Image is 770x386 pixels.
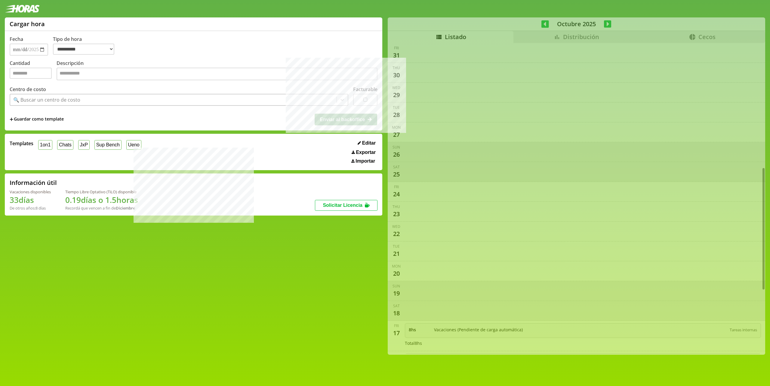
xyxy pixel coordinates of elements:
div: 🔍 Buscar un centro de costo [13,96,80,103]
select: Tipo de hora [53,44,114,55]
h1: 33 días [10,195,51,205]
label: Facturable [353,86,377,93]
span: Importar [356,158,375,164]
button: Sup Bench [94,140,122,149]
div: Vacaciones disponibles [10,189,51,195]
div: De otros años: 8 días [10,205,51,211]
label: Tipo de hora [53,36,119,56]
span: Exportar [356,150,376,155]
label: Centro de costo [10,86,46,93]
span: +Guardar como template [10,116,64,123]
img: logotipo [5,5,40,13]
h2: Información útil [10,179,57,187]
textarea: Descripción [57,68,377,80]
label: Descripción [57,60,377,82]
input: Cantidad [10,68,52,79]
span: Editar [362,140,376,146]
button: Ueno [126,140,141,149]
button: JxP [78,140,90,149]
span: + [10,116,13,123]
label: Cantidad [10,60,57,82]
h1: 0.19 días o 1.5 horas [65,195,138,205]
div: Tiempo Libre Optativo (TiLO) disponible [65,189,138,195]
button: 1on1 [38,140,52,149]
b: Diciembre [116,205,135,211]
button: Editar [356,140,377,146]
h1: Cargar hora [10,20,45,28]
button: Chats [57,140,73,149]
span: Solicitar Licencia [323,203,362,208]
div: Recordá que vencen a fin de [65,205,138,211]
label: Fecha [10,36,23,42]
button: Solicitar Licencia [315,200,377,211]
span: Templates [10,140,33,147]
button: Exportar [350,149,377,155]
